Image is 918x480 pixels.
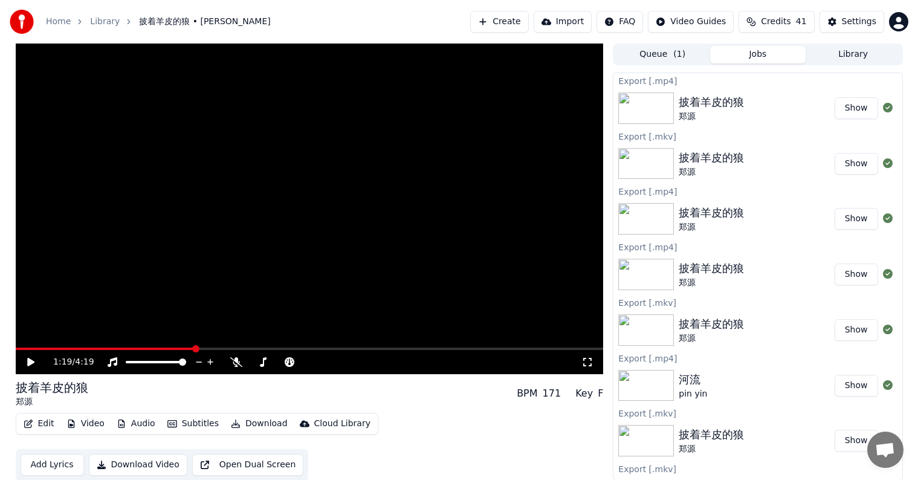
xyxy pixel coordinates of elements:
[679,443,744,455] div: 郑源
[679,149,744,166] div: 披着羊皮的狼
[679,166,744,178] div: 郑源
[16,396,88,408] div: 郑源
[835,430,878,452] button: Show
[163,415,224,432] button: Subtitles
[53,356,82,368] div: /
[10,10,34,34] img: youka
[615,46,710,63] button: Queue
[648,11,734,33] button: Video Guides
[192,454,304,476] button: Open Dual Screen
[517,386,537,401] div: BPM
[835,208,878,230] button: Show
[16,379,88,396] div: 披着羊皮的狼
[679,332,744,345] div: 郑源
[835,319,878,341] button: Show
[89,454,187,476] button: Download Video
[613,129,902,143] div: Export [.mkv]
[679,388,707,400] div: pin yin
[679,277,744,289] div: 郑源
[613,461,902,476] div: Export [.mkv]
[679,94,744,111] div: 披着羊皮的狼
[596,11,643,33] button: FAQ
[679,111,744,123] div: 郑源
[835,153,878,175] button: Show
[75,356,94,368] span: 4:19
[710,46,806,63] button: Jobs
[739,11,814,33] button: Credits41
[575,386,593,401] div: Key
[46,16,71,28] a: Home
[226,415,293,432] button: Download
[53,356,72,368] span: 1:19
[470,11,529,33] button: Create
[842,16,876,28] div: Settings
[543,386,561,401] div: 171
[613,351,902,365] div: Export [.mp4]
[679,371,707,388] div: 河流
[679,316,744,332] div: 披着羊皮的狼
[19,415,59,432] button: Edit
[867,432,903,468] div: Open chat
[46,16,271,28] nav: breadcrumb
[679,426,744,443] div: 披着羊皮的狼
[835,375,878,397] button: Show
[112,415,160,432] button: Audio
[806,46,901,63] button: Library
[679,204,744,221] div: 披着羊皮的狼
[613,184,902,198] div: Export [.mp4]
[21,454,84,476] button: Add Lyrics
[679,260,744,277] div: 披着羊皮的狼
[673,48,685,60] span: ( 1 )
[761,16,790,28] span: Credits
[534,11,592,33] button: Import
[819,11,884,33] button: Settings
[835,264,878,285] button: Show
[62,415,109,432] button: Video
[139,16,270,28] span: 披着羊皮的狼 • [PERSON_NAME]
[613,73,902,88] div: Export [.mp4]
[613,239,902,254] div: Export [.mp4]
[598,386,603,401] div: F
[314,418,370,430] div: Cloud Library
[796,16,807,28] span: 41
[613,295,902,310] div: Export [.mkv]
[613,406,902,420] div: Export [.mkv]
[90,16,120,28] a: Library
[835,97,878,119] button: Show
[679,221,744,233] div: 郑源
